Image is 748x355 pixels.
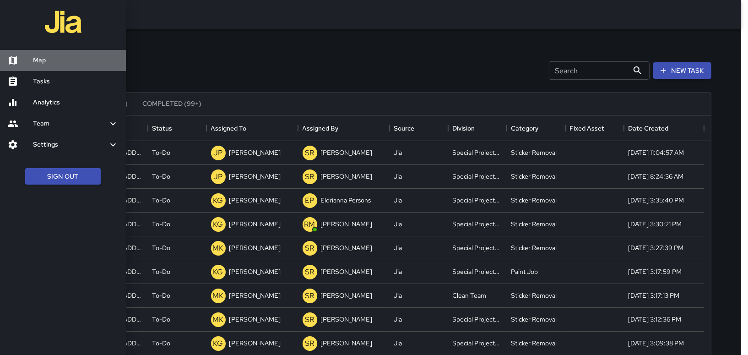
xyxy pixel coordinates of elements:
h6: Analytics [33,98,119,108]
img: jia-logo [45,4,81,40]
h6: Team [33,119,108,129]
h6: Tasks [33,76,119,87]
h6: Settings [33,140,108,150]
h6: Map [33,55,119,66]
button: Sign Out [25,168,101,185]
